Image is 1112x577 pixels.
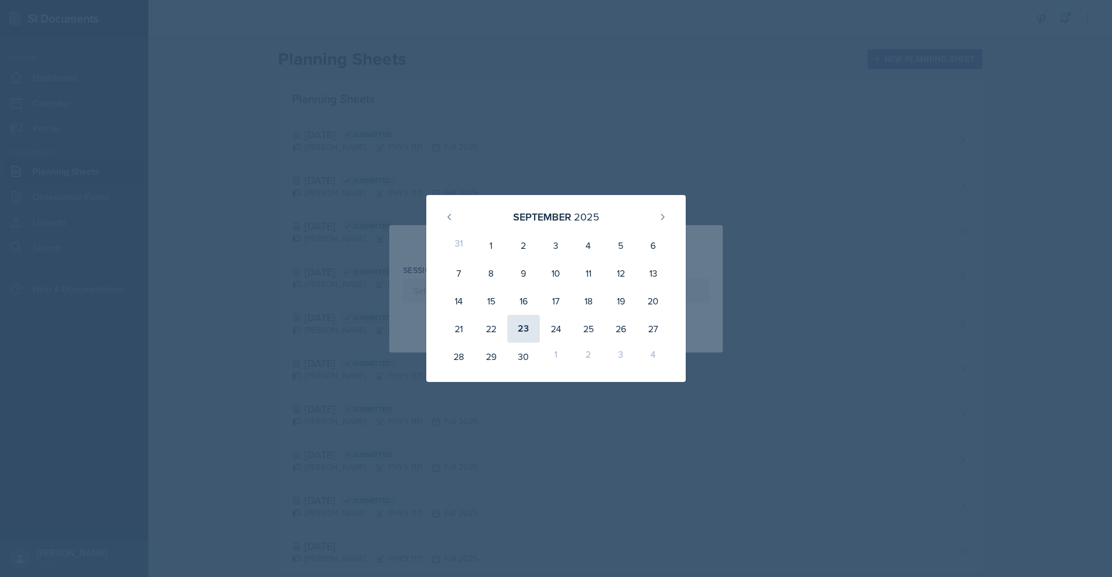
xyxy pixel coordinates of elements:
div: 23 [507,315,540,343]
div: 12 [605,259,637,287]
div: 18 [572,287,605,315]
div: 30 [507,343,540,370]
div: 13 [637,259,670,287]
div: 11 [572,259,605,287]
div: 9 [507,259,540,287]
div: 3 [605,343,637,370]
div: 8 [475,259,507,287]
div: 25 [572,315,605,343]
div: 31 [442,231,475,259]
div: 26 [605,315,637,343]
div: 5 [605,231,637,259]
div: 1 [540,343,572,370]
div: 10 [540,259,572,287]
div: 7 [442,259,475,287]
div: 16 [507,287,540,315]
div: 29 [475,343,507,370]
div: 19 [605,287,637,315]
div: 4 [572,231,605,259]
div: 17 [540,287,572,315]
div: 2 [507,231,540,259]
div: September [513,209,571,225]
div: 1 [475,231,507,259]
div: 28 [442,343,475,370]
div: 21 [442,315,475,343]
div: 6 [637,231,670,259]
div: 14 [442,287,475,315]
div: 2025 [574,209,599,225]
div: 3 [540,231,572,259]
div: 22 [475,315,507,343]
div: 24 [540,315,572,343]
div: 27 [637,315,670,343]
div: 2 [572,343,605,370]
div: 20 [637,287,670,315]
div: 15 [475,287,507,315]
div: 4 [637,343,670,370]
